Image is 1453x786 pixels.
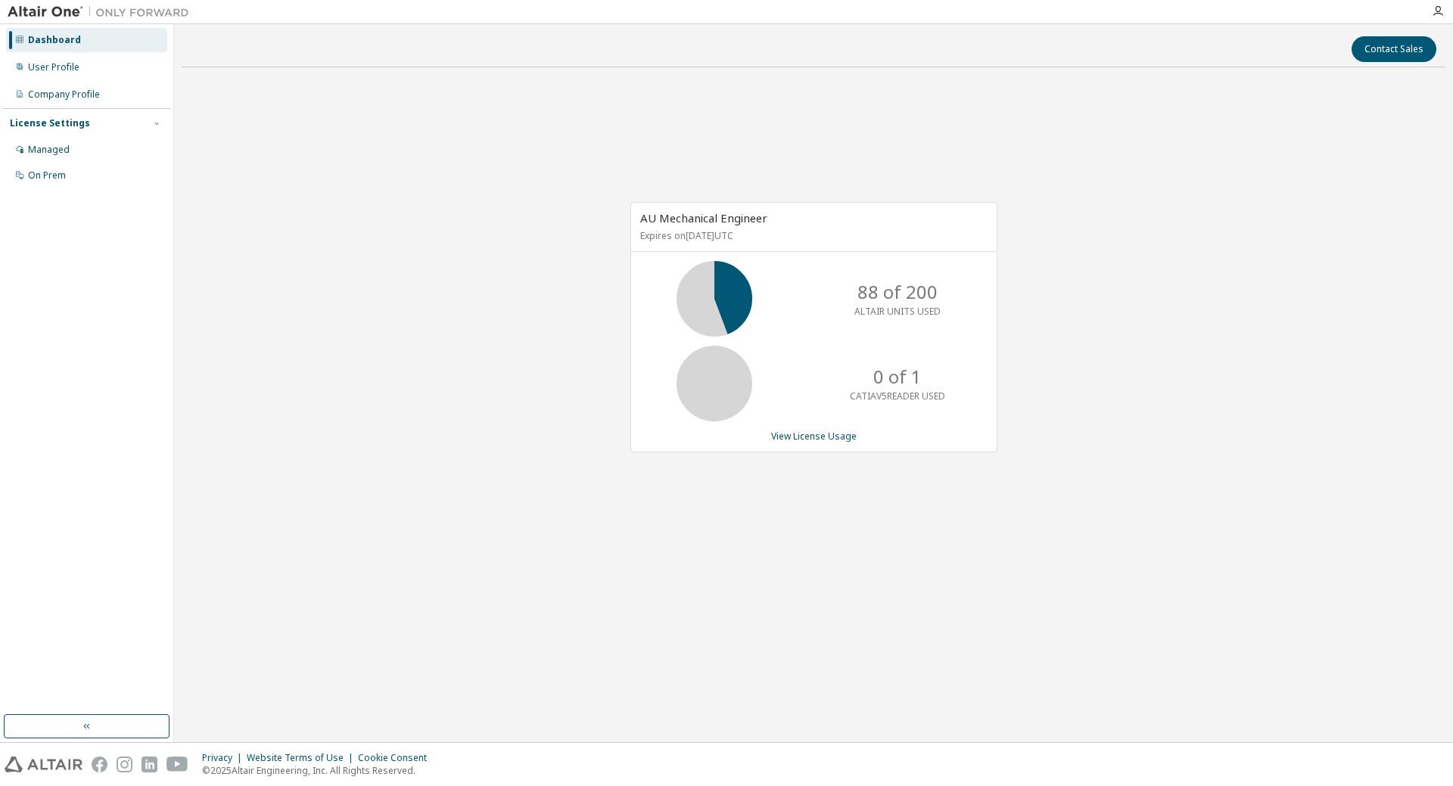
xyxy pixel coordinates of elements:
[202,764,436,777] p: © 2025 Altair Engineering, Inc. All Rights Reserved.
[5,756,82,772] img: altair_logo.svg
[854,305,941,318] p: ALTAIR UNITS USED
[92,756,107,772] img: facebook.svg
[117,756,132,772] img: instagram.svg
[771,430,857,443] a: View License Usage
[28,169,66,182] div: On Prem
[8,5,197,20] img: Altair One
[28,34,81,46] div: Dashboard
[358,752,436,764] div: Cookie Consent
[10,117,90,129] div: License Settings
[247,752,358,764] div: Website Terms of Use
[1352,36,1436,62] button: Contact Sales
[28,144,70,156] div: Managed
[202,752,247,764] div: Privacy
[640,210,767,225] span: AU Mechanical Engineer
[28,61,79,73] div: User Profile
[857,279,938,305] p: 88 of 200
[640,229,984,242] p: Expires on [DATE] UTC
[166,756,188,772] img: youtube.svg
[28,89,100,101] div: Company Profile
[873,364,922,390] p: 0 of 1
[142,756,157,772] img: linkedin.svg
[850,390,945,402] p: CATIAV5READER USED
